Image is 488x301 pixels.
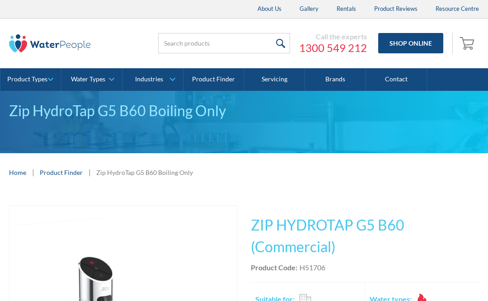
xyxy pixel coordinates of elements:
a: Product Finder [40,168,83,177]
a: Servicing [244,68,305,91]
div: Product Types [7,75,47,83]
a: Open cart [457,33,479,54]
a: Industries [122,68,183,91]
strong: Product Code: [251,263,297,272]
img: The Water People [9,34,90,52]
div: Industries [135,75,163,83]
a: Product Finder [183,68,244,91]
a: Shop Online [378,33,443,53]
div: Call the experts [299,32,367,41]
a: Product Types [0,68,61,91]
img: shopping cart [460,36,477,50]
div: H51706 [300,262,325,273]
div: Water Types [71,75,105,83]
a: Brands [305,68,366,91]
div: | [87,167,92,178]
a: Water Types [61,68,122,91]
h1: ZIP HYDROTAP G5 B60 (Commercial) [251,214,479,258]
div: | [31,167,35,178]
a: Contact [366,68,427,91]
div: Zip HydroTap G5 B60 Boiling Only [96,168,193,177]
a: Home [9,168,26,177]
input: Search products [158,33,290,53]
a: 1300 549 212 [299,41,367,55]
div: Zip HydroTap G5 B60 Boiling Only [9,100,479,122]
